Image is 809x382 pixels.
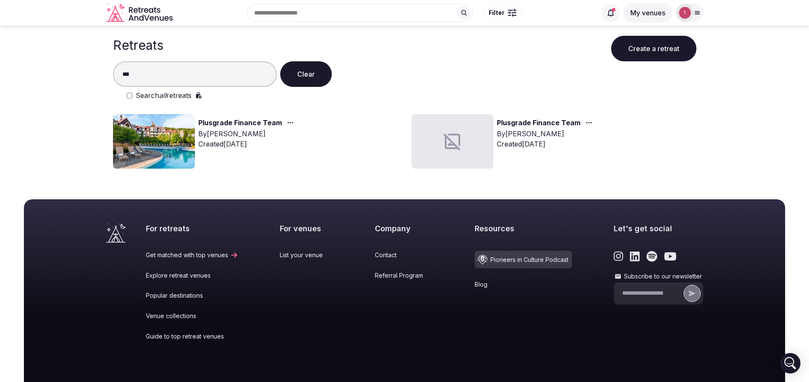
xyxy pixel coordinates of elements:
[475,223,572,234] h2: Resources
[375,223,433,234] h2: Company
[106,223,125,243] a: Visit the homepage
[614,272,703,281] label: Subscribe to our newsletter
[113,114,195,169] img: Top retreat image for the retreat: Plusgrade Finance Team
[106,3,174,23] a: Visit the homepage
[146,223,238,234] h2: For retreats
[614,223,703,234] h2: Let's get social
[623,3,673,23] button: My venues
[146,312,238,320] a: Venue collections
[146,251,238,259] a: Get matched with top venues
[497,118,580,129] a: Plusgrade Finance Team
[146,291,238,300] a: Popular destinations
[280,223,333,234] h2: For venues
[679,7,691,19] img: Thiago Martins
[146,271,238,280] a: Explore retreat venues
[664,251,676,262] a: Link to the retreats and venues Youtube page
[489,9,505,17] span: Filter
[497,139,596,149] div: Created [DATE]
[136,90,191,101] label: Search retreats
[280,251,333,259] a: List your venue
[113,37,163,53] h1: Retreats
[630,251,640,262] a: Link to the retreats and venues LinkedIn page
[375,271,433,280] a: Referral Program
[647,251,657,262] a: Link to the retreats and venues Spotify page
[780,353,800,373] div: Open Intercom Messenger
[280,61,332,87] button: Clear
[198,139,297,149] div: Created [DATE]
[375,251,433,259] a: Contact
[614,251,623,262] a: Link to the retreats and venues Instagram page
[159,91,166,100] em: all
[146,332,238,341] a: Guide to top retreat venues
[623,9,673,17] a: My venues
[106,3,174,23] svg: Retreats and Venues company logo
[475,280,572,289] a: Blog
[475,251,572,268] a: Pioneers in Culture Podcast
[483,5,522,21] button: Filter
[198,129,297,139] div: By [PERSON_NAME]
[198,118,282,129] a: Plusgrade Finance Team
[611,36,696,61] button: Create a retreat
[497,129,596,139] div: By [PERSON_NAME]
